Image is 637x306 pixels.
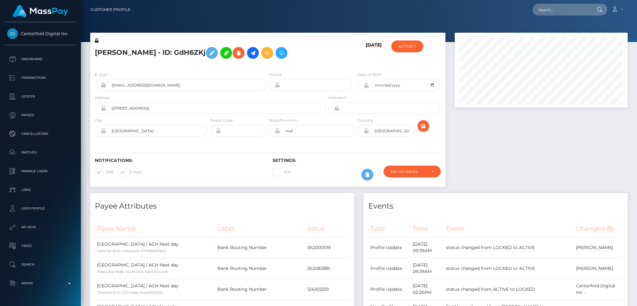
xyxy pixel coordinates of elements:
p: Transactions [7,73,74,82]
p: Dashboard [7,54,74,64]
td: Bank Routing Number [215,279,305,300]
label: State/Province [269,118,297,123]
th: Changed By [574,220,623,237]
img: MassPay Logo [13,5,68,17]
td: 262083881 [305,258,350,279]
label: Address 2 [328,95,346,101]
td: Bank Routing Number [215,258,305,279]
a: API Keys [5,219,76,235]
td: [DATE] 09:39AM [411,237,444,258]
h6: [DATE] [366,42,382,64]
td: Profile Update [368,258,411,279]
div: Do not require [391,169,426,174]
th: Event [444,220,574,237]
a: Links [5,182,76,198]
h6: Notifications: [95,158,263,163]
h6: Settings: [272,158,441,163]
label: E-mail [95,72,107,78]
p: Search [7,260,74,269]
a: Transactions [5,70,76,86]
a: Search [5,257,76,272]
img: Centerfold Digital Inc [7,28,18,39]
td: Bank Routing Number [215,237,305,258]
p: Payees [7,111,74,120]
a: Ledger [5,89,76,104]
p: Manage Users [7,167,74,176]
td: [GEOGRAPHIC_DATA] / ACH Next day [95,279,215,300]
th: Value [305,220,350,237]
label: 2FA [272,168,291,176]
td: [DATE] 02:26PM [411,279,444,300]
small: 701ec51e-1675-4333-90ab-91a2e0a5203f [97,290,163,295]
td: status changed from LOCKED to ACTIVE [444,237,574,258]
small: 250e42be-9b8b-4bc8-93c6-9ebf7cf4ce76 [97,270,168,274]
p: Cancellations [7,129,74,139]
a: Initiate Payout [247,47,259,59]
label: Country [358,118,373,123]
td: 124303201 [305,279,350,300]
td: Centerfold Digital Inc - [574,279,623,300]
label: Address [95,95,110,101]
p: Batches [7,148,74,157]
p: Ledger [7,92,74,101]
p: Taxes [7,241,74,251]
a: Manage Users [5,163,76,179]
p: API Keys [7,223,74,232]
label: Phone [269,72,281,78]
label: SMS [95,168,114,176]
td: [DATE] 09:39AM [411,258,444,279]
td: Profile Update [368,237,411,258]
label: Postal Code [210,118,233,123]
td: 062000019 [305,237,350,258]
td: [PERSON_NAME] [574,258,623,279]
span: Centerfold Digital Inc [5,31,76,36]
td: Profile Update [368,279,411,300]
a: Cancellations [5,126,76,142]
th: Payer Name [95,220,215,237]
a: User Profile [5,201,76,216]
a: Payees [5,107,76,123]
td: [PERSON_NAME] [574,237,623,258]
th: Label [215,220,305,237]
h4: Payee Attributes [95,201,350,212]
a: Admin [5,275,76,291]
p: User Profile [7,204,74,213]
td: [GEOGRAPHIC_DATA] / ACH Next day [95,237,215,258]
h4: Events [368,201,623,212]
a: Batches [5,145,76,160]
a: Dashboard [5,51,76,67]
button: Do not require [384,166,441,177]
p: Links [7,185,74,195]
h5: [PERSON_NAME] - ID: GdH6ZKj [95,44,322,62]
td: status changed from LOCKED to ACTIVE [444,258,574,279]
td: status changed from ACTIVE to LOCKED [444,279,574,300]
input: Search... [532,4,591,16]
label: Date of Birth [358,72,382,78]
label: City [95,118,102,123]
a: Taxes [5,238,76,254]
th: Type [368,220,411,237]
a: Customer Profile [91,3,130,16]
p: Admin [7,279,74,288]
button: ACTIVE [391,40,423,52]
label: E-mail [119,168,142,176]
small: 05f4cfa6-86f6-456a-ac6b-97908a090ed2 [97,249,166,253]
td: [GEOGRAPHIC_DATA] / ACH Next day [95,258,215,279]
th: Time [411,220,444,237]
